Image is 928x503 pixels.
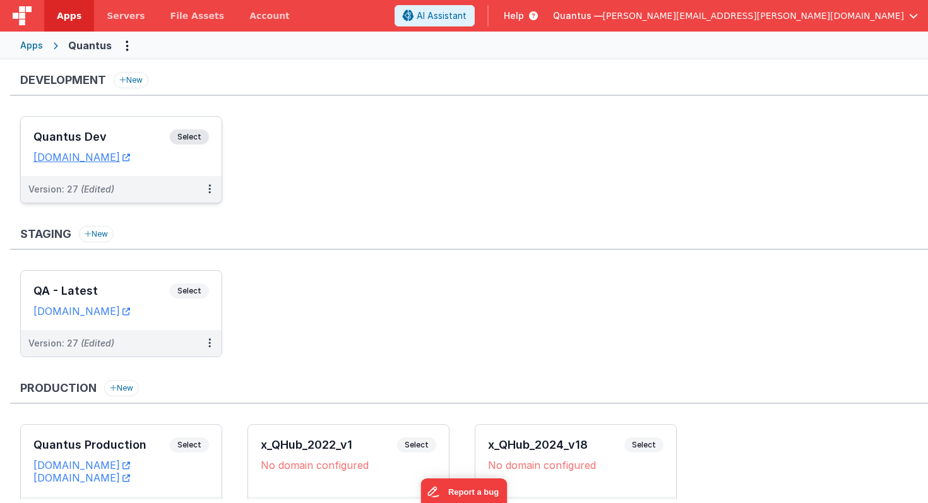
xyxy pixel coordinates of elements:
button: New [104,380,139,396]
span: [PERSON_NAME][EMAIL_ADDRESS][PERSON_NAME][DOMAIN_NAME] [603,9,904,22]
h3: Production [20,382,97,394]
span: Select [170,129,209,145]
button: New [79,226,114,242]
span: Select [170,437,209,453]
span: (Edited) [81,184,114,194]
button: New [114,72,148,88]
h3: Staging [20,228,71,240]
div: Quantus [68,38,112,53]
h3: x_QHub_2022_v1 [261,439,397,451]
div: No domain configured [488,459,663,471]
span: Select [624,437,663,453]
h3: Development [20,74,106,86]
div: No domain configured [261,459,436,471]
button: Options [117,35,137,56]
span: Help [504,9,524,22]
a: [DOMAIN_NAME] [33,459,130,471]
a: [DOMAIN_NAME] [33,471,130,484]
span: Select [170,283,209,299]
span: (Edited) [81,338,114,348]
span: Servers [107,9,145,22]
div: Version: 27 [28,183,114,196]
span: Quantus — [553,9,603,22]
div: Version: 27 [28,337,114,350]
span: AI Assistant [417,9,467,22]
div: Apps [20,39,43,52]
h3: Quantus Production [33,439,170,451]
a: [DOMAIN_NAME] [33,305,130,317]
span: Apps [57,9,81,22]
button: Quantus — [PERSON_NAME][EMAIL_ADDRESS][PERSON_NAME][DOMAIN_NAME] [553,9,918,22]
span: File Assets [170,9,225,22]
a: [DOMAIN_NAME] [33,151,130,163]
h3: Quantus Dev [33,131,170,143]
span: Select [397,437,436,453]
h3: QA - Latest [33,285,170,297]
h3: x_QHub_2024_v18 [488,439,624,451]
button: AI Assistant [395,5,475,27]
